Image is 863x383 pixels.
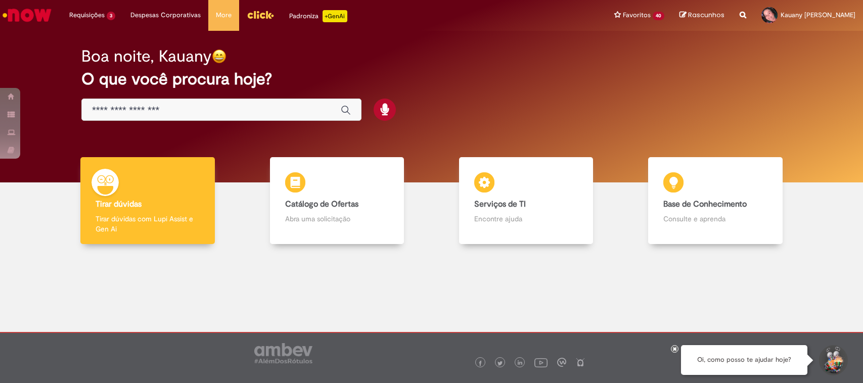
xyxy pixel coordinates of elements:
img: logo_footer_workplace.png [557,358,566,367]
a: Rascunhos [679,11,724,20]
p: +GenAi [323,10,347,22]
img: logo_footer_facebook.png [478,361,483,366]
img: click_logo_yellow_360x200.png [247,7,274,22]
a: Tirar dúvidas Tirar dúvidas com Lupi Assist e Gen Ai [53,157,242,245]
span: 3 [107,12,115,20]
p: Tirar dúvidas com Lupi Assist e Gen Ai [96,214,199,234]
span: Requisições [69,10,105,20]
div: Oi, como posso te ajudar hoje? [681,345,807,375]
span: More [216,10,232,20]
img: happy-face.png [212,49,226,64]
span: Despesas Corporativas [130,10,201,20]
a: Catálogo de Ofertas Abra uma solicitação [242,157,431,245]
p: Abra uma solicitação [285,214,389,224]
img: logo_footer_youtube.png [534,356,548,369]
a: Base de Conhecimento Consulte e aprenda [621,157,810,245]
img: logo_footer_naosei.png [576,358,585,367]
b: Tirar dúvidas [96,199,142,209]
div: Padroniza [289,10,347,22]
span: Kauany [PERSON_NAME] [781,11,855,19]
p: Consulte e aprenda [663,214,767,224]
span: Favoritos [623,10,651,20]
a: Serviços de TI Encontre ajuda [432,157,621,245]
img: logo_footer_linkedin.png [518,360,523,366]
span: 40 [653,12,664,20]
img: logo_footer_ambev_rotulo_gray.png [254,343,312,363]
img: ServiceNow [1,5,53,25]
b: Serviços de TI [474,199,526,209]
p: Encontre ajuda [474,214,578,224]
h2: O que você procura hoje? [81,70,782,88]
button: Iniciar Conversa de Suporte [817,345,848,375]
span: Rascunhos [688,10,724,20]
b: Catálogo de Ofertas [285,199,358,209]
img: logo_footer_twitter.png [497,361,503,366]
b: Base de Conhecimento [663,199,747,209]
h2: Boa noite, Kauany [81,47,212,65]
